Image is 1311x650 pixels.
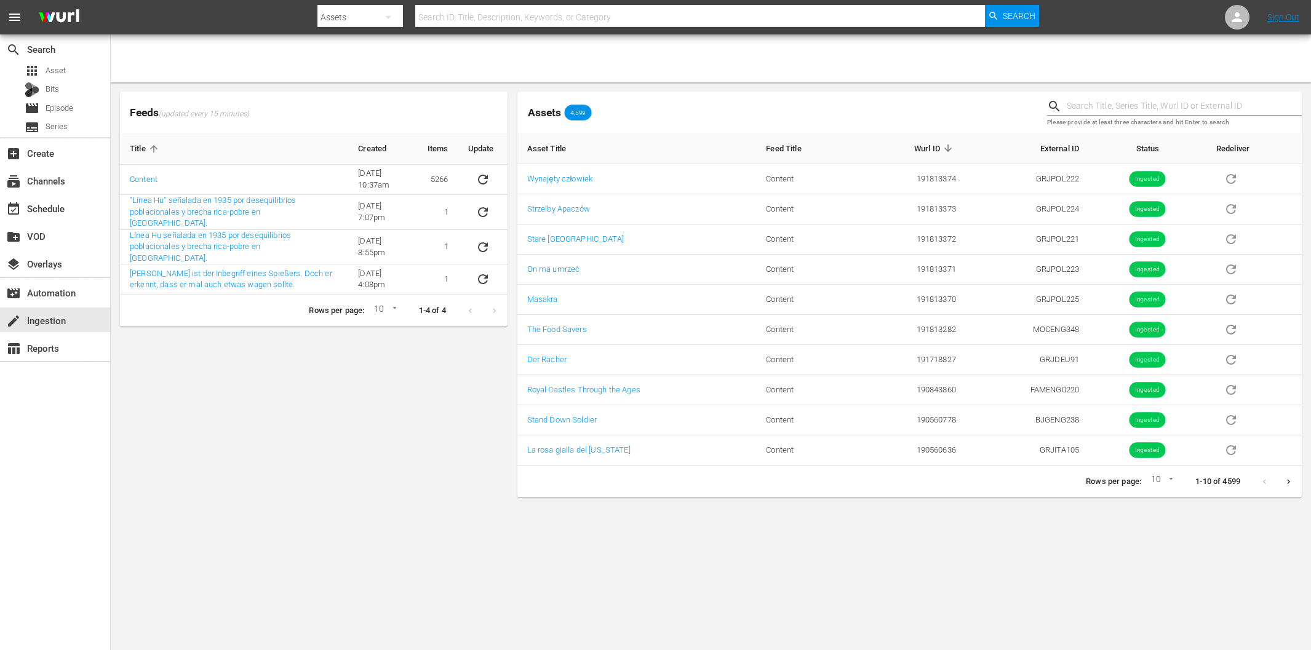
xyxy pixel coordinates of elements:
span: Automation [6,286,21,301]
span: Asset is in future lineups. Remove all episodes that contain this asset before redelivering [1216,264,1246,273]
span: Ingested [1130,295,1166,304]
a: Stand Down Soldier [527,415,597,424]
span: Ingested [1130,325,1166,335]
td: GRJITA105 [966,435,1089,466]
td: GRJPOL222 [966,164,1089,194]
span: Asset [25,63,39,78]
span: Ingested [1130,205,1166,214]
a: Línea Hu señalada en 1935 por desequilibrios poblacionales y brecha rica-pobre en [GEOGRAPHIC_DATA]. [130,231,291,263]
th: External ID [966,133,1089,164]
span: Asset Title [527,143,583,154]
td: 191813371 [855,255,966,285]
a: Masakra [527,295,558,304]
span: Title [130,143,162,154]
a: On ma umrzeć [527,264,580,274]
th: Redeliver [1206,133,1302,164]
div: Bits [25,82,39,97]
span: Create [6,146,21,161]
td: 190560778 [855,405,966,435]
a: Stare [GEOGRAPHIC_DATA] [527,234,624,244]
span: Reports [6,341,21,356]
span: Search [1003,5,1035,27]
td: [DATE] 8:55pm [348,230,418,265]
td: Content [756,164,855,194]
input: Search Title, Series Title, Wurl ID or External ID [1067,97,1302,116]
a: La rosa gialla del [US_STATE] [527,445,631,454]
span: Asset is in future lineups. Remove all episodes that contain this asset before redelivering [1216,354,1246,363]
span: Series [46,121,68,133]
td: GRJPOL224 [966,194,1089,224]
a: Sign Out [1267,12,1299,22]
span: Bits [46,83,59,95]
span: Ingested [1130,386,1166,395]
div: 10 [369,302,399,320]
a: The Food Savers [527,325,587,334]
img: ans4CAIJ8jUAAAAAAAAAAAAAAAAAAAAAAAAgQb4GAAAAAAAAAAAAAAAAAAAAAAAAJMjXAAAAAAAAAAAAAAAAAAAAAAAAgAT5G... [30,3,89,32]
span: Ingested [1130,355,1166,365]
td: 191813370 [855,285,966,315]
td: 191813374 [855,164,966,194]
span: Ingested [1130,416,1166,425]
td: Content [756,405,855,435]
a: "Línea Hu" señalada en 1935 por desequilibrios poblacionales y brecha rica-pobre en [GEOGRAPHIC_D... [130,196,296,228]
td: 191718827 [855,345,966,375]
td: GRJPOL221 [966,224,1089,255]
td: Content [756,255,855,285]
a: Royal Castles Through the Ages [527,385,640,394]
th: Update [458,133,508,165]
span: Channels [6,174,21,189]
td: Content [756,224,855,255]
td: BJGENG238 [966,405,1089,435]
span: Series [25,120,39,135]
span: Asset is in future lineups. Remove all episodes that contain this asset before redelivering [1216,445,1246,454]
th: Items [418,133,458,165]
table: sticky table [517,133,1302,466]
span: 4,599 [565,109,592,116]
td: 190560636 [855,435,966,466]
span: Ingested [1130,175,1166,184]
span: Ingested [1130,265,1166,274]
th: Feed Title [756,133,855,164]
td: Content [756,285,855,315]
a: Der Rächer [527,355,567,364]
p: 1-4 of 4 [419,305,446,317]
td: GRJPOL223 [966,255,1089,285]
p: Please provide at least three characters and hit Enter to search [1047,117,1302,128]
td: 190843860 [855,375,966,405]
span: Episode [25,101,39,116]
td: 191813372 [855,224,966,255]
a: Strzelby Apaczów [527,204,590,213]
span: Ingested [1130,235,1166,244]
td: FAMENG0220 [966,375,1089,405]
a: [PERSON_NAME] ist der Inbegriff eines Spießers. Doch er erkennt, dass er mal auch etwas wagen sol... [130,269,332,290]
span: Feeds [120,103,508,123]
button: Next page [1277,470,1301,494]
td: Content [756,194,855,224]
button: Search [985,5,1039,27]
span: VOD [6,229,21,244]
span: Asset is in future lineups. Remove all episodes that contain this asset before redelivering [1216,294,1246,303]
td: Content [756,375,855,405]
span: menu [7,10,22,25]
p: 1-10 of 4599 [1195,476,1240,488]
span: Assets [528,106,561,119]
span: Asset is in future lineups. Remove all episodes that contain this asset before redelivering [1216,204,1246,213]
span: Schedule [6,202,21,216]
span: Asset is in future lineups. Remove all episodes that contain this asset before redelivering [1216,324,1246,333]
td: GRJDEU91 [966,345,1089,375]
td: 1 [418,195,458,230]
a: Content [130,175,157,184]
td: 5266 [418,165,458,195]
td: GRJPOL225 [966,285,1089,315]
td: MOCENG348 [966,315,1089,345]
table: sticky table [120,133,508,295]
td: 1 [418,230,458,265]
span: Ingestion [6,314,21,328]
span: Asset is in future lineups. Remove all episodes that contain this asset before redelivering [1216,414,1246,424]
td: Content [756,315,855,345]
div: 10 [1146,472,1176,491]
th: Status [1089,133,1206,164]
span: Asset is in future lineups. Remove all episodes that contain this asset before redelivering [1216,234,1246,243]
td: 191813373 [855,194,966,224]
span: Asset is in future lineups. Remove all episodes that contain this asset before redelivering [1216,384,1246,394]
